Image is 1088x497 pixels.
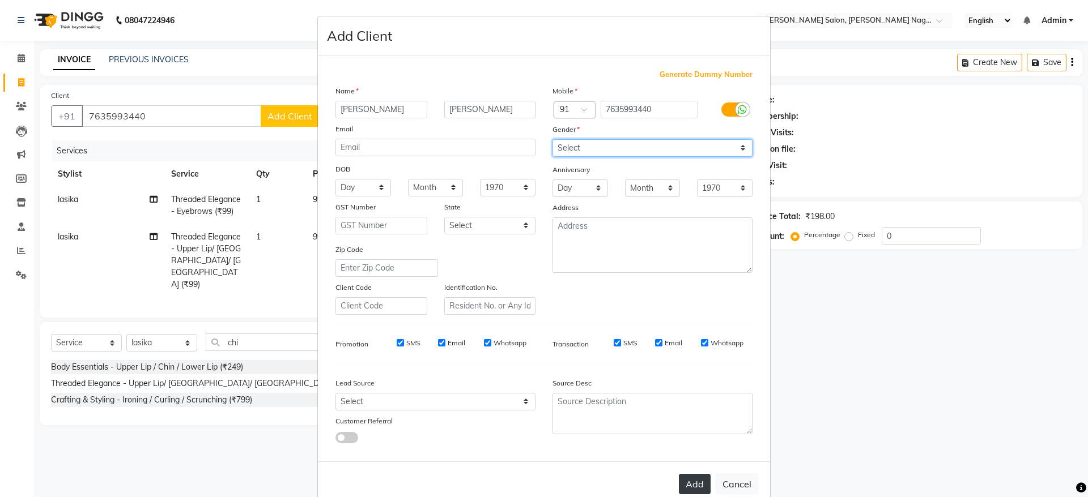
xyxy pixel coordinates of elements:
button: Cancel [715,473,759,495]
label: Address [552,203,579,213]
label: GST Number [335,202,376,212]
h4: Add Client [327,25,392,46]
input: Resident No. or Any Id [444,297,536,315]
input: Email [335,139,535,156]
label: Identification No. [444,282,498,293]
label: Email [335,124,353,134]
label: State [444,202,461,212]
input: First Name [335,101,427,118]
label: DOB [335,164,350,174]
input: Last Name [444,101,536,118]
label: Customer Referral [335,416,393,426]
button: Add [679,474,711,494]
label: Gender [552,125,580,135]
label: Email [665,338,682,348]
label: Mobile [552,86,577,96]
label: Lead Source [335,378,375,388]
label: Email [448,338,465,348]
label: Whatsapp [494,338,526,348]
span: Generate Dummy Number [660,69,753,80]
label: Whatsapp [711,338,743,348]
label: SMS [406,338,420,348]
label: Name [335,86,359,96]
label: Transaction [552,339,589,349]
input: Enter Zip Code [335,259,437,277]
label: Anniversary [552,165,590,175]
label: Zip Code [335,245,363,255]
input: GST Number [335,217,427,234]
input: Mobile [601,101,699,118]
label: Client Code [335,282,372,293]
label: SMS [623,338,637,348]
label: Source Desc [552,378,592,388]
label: Promotion [335,339,368,349]
input: Client Code [335,297,427,315]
